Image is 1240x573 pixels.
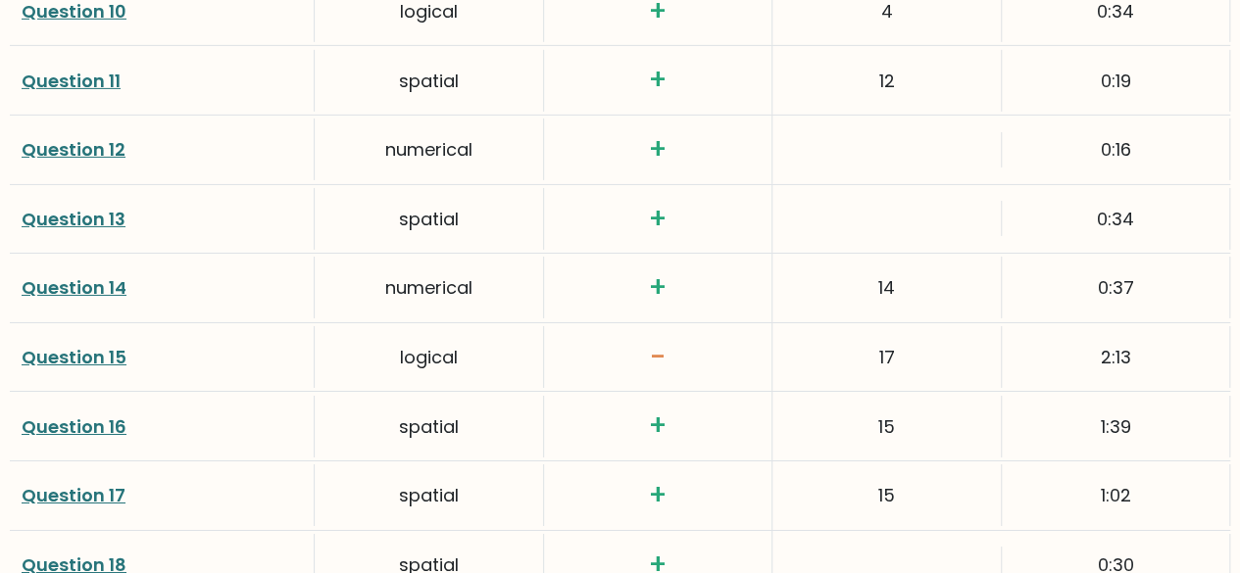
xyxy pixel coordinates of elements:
a: Question 15 [22,345,126,369]
h3: + [556,133,760,167]
a: Question 14 [22,275,126,300]
h3: + [556,409,760,443]
div: 15 [772,464,1001,526]
h3: + [556,64,760,97]
div: numerical [315,257,543,318]
div: 17 [772,326,1001,388]
a: Question 16 [22,414,126,439]
div: numerical [315,119,543,180]
div: 1:02 [1002,464,1230,526]
div: 0:16 [1002,119,1230,180]
div: 0:37 [1002,257,1230,318]
div: spatial [315,396,543,457]
a: Question 11 [22,69,121,93]
div: 0:19 [1002,50,1230,112]
div: spatial [315,50,543,112]
a: Question 12 [22,137,125,162]
div: 2:13 [1002,326,1230,388]
h3: + [556,203,760,236]
div: 0:34 [1002,188,1230,250]
h3: - [556,341,760,374]
div: logical [315,326,543,388]
h3: + [556,271,760,305]
div: spatial [315,464,543,526]
a: Question 13 [22,207,125,231]
div: 12 [772,50,1001,112]
div: spatial [315,188,543,250]
div: 14 [772,257,1001,318]
div: 15 [772,396,1001,457]
a: Question 17 [22,483,125,507]
h3: + [556,479,760,512]
div: 1:39 [1002,396,1230,457]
